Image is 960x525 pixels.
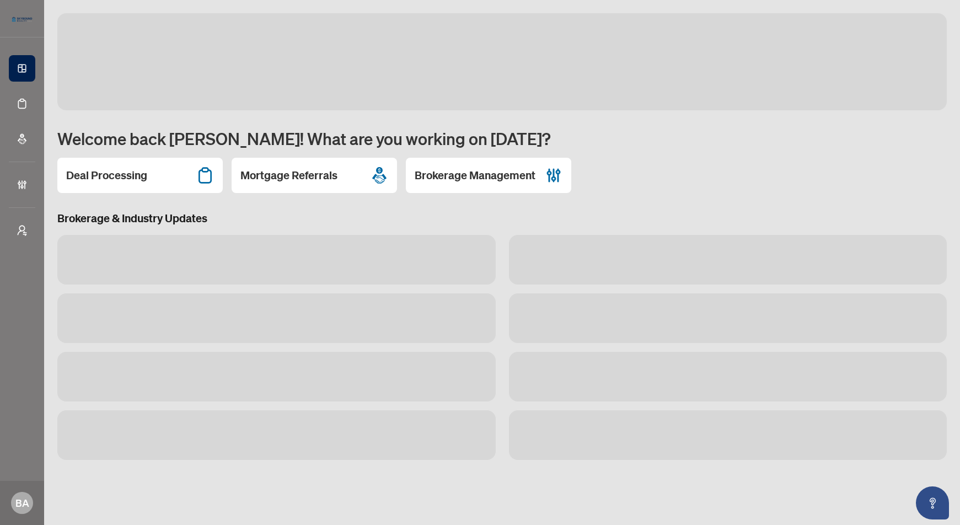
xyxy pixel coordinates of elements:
[57,128,947,149] h1: Welcome back [PERSON_NAME]! What are you working on [DATE]?
[415,168,535,183] h2: Brokerage Management
[9,14,35,25] img: logo
[17,225,28,236] span: user-switch
[916,486,949,519] button: Open asap
[57,211,947,226] h3: Brokerage & Industry Updates
[240,168,337,183] h2: Mortgage Referrals
[66,168,147,183] h2: Deal Processing
[15,495,29,511] span: BA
